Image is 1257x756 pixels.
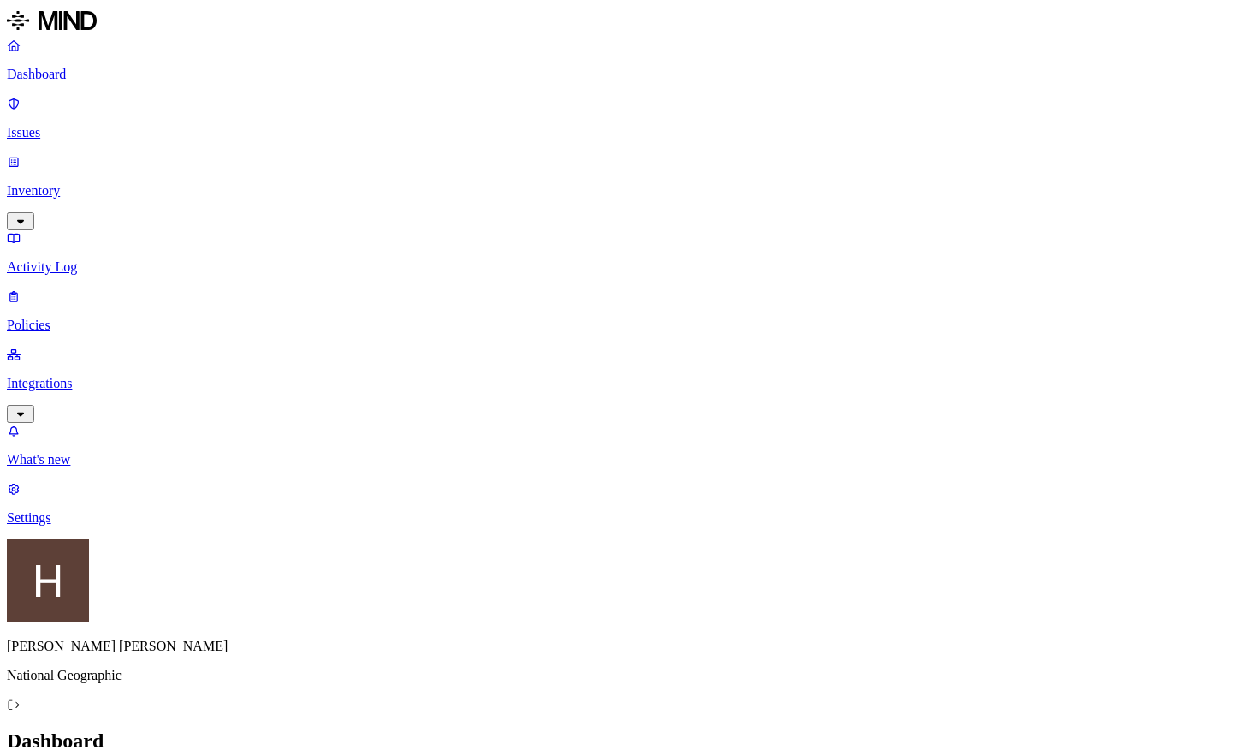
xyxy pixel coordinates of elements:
a: Integrations [7,347,1250,420]
img: MIND [7,7,97,34]
a: Issues [7,96,1250,140]
a: Settings [7,481,1250,526]
p: Activity Log [7,259,1250,275]
a: What's new [7,423,1250,467]
p: National Geographic [7,668,1250,683]
a: Activity Log [7,230,1250,275]
h2: Dashboard [7,729,1250,753]
a: Policies [7,289,1250,333]
a: Dashboard [7,38,1250,82]
a: Inventory [7,154,1250,228]
p: Inventory [7,183,1250,199]
p: Settings [7,510,1250,526]
p: Policies [7,318,1250,333]
a: MIND [7,7,1250,38]
p: What's new [7,452,1250,467]
p: Issues [7,125,1250,140]
p: Integrations [7,376,1250,391]
img: Henderson Jones [7,539,89,622]
p: Dashboard [7,67,1250,82]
